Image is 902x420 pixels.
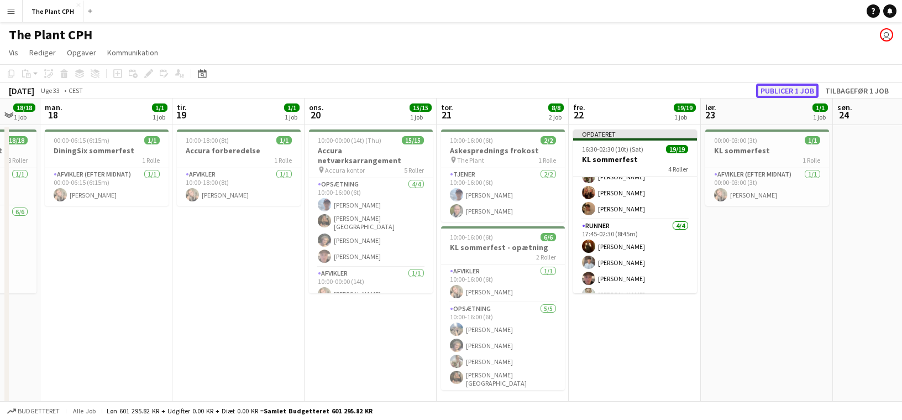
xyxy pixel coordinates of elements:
[439,108,453,121] span: 21
[705,102,716,112] span: lør.
[274,156,292,164] span: 1 Rolle
[54,136,109,144] span: 00:00-06:15 (6t15m)
[441,265,565,303] app-card-role: Afvikler1/110:00-16:00 (6t)[PERSON_NAME]
[307,108,324,121] span: 20
[573,134,697,220] app-card-role: Tjener4/417:45-23:00 (5t15m)[PERSON_NAME][PERSON_NAME][PERSON_NAME][PERSON_NAME]
[803,156,820,164] span: 1 Rolle
[45,102,62,112] span: man.
[538,156,556,164] span: 1 Rolle
[573,154,697,164] h3: KL sommerfest
[14,113,35,121] div: 1 job
[410,113,431,121] div: 1 job
[450,233,493,241] span: 10:00-16:00 (6t)
[6,136,28,144] span: 18/18
[714,136,757,144] span: 00:00-03:00 (3t)
[441,102,453,112] span: tor.
[264,407,373,415] span: Samlet budgetteret 601 295.82 KR
[705,129,829,206] app-job-card: 00:00-03:00 (3t)1/1KL sommerfest1 RolleAfvikler (efter midnat)1/100:00-03:00 (3t)[PERSON_NAME]
[309,146,433,165] h3: Accura netværksarrangement
[573,102,585,112] span: fre.
[705,146,829,155] h3: KL sommerfest
[45,168,169,206] app-card-role: Afvikler (efter midnat)1/100:00-06:15 (6t15m)[PERSON_NAME]
[705,168,829,206] app-card-role: Afvikler (efter midnat)1/100:00-03:00 (3t)[PERSON_NAME]
[549,113,563,121] div: 2 job
[441,129,565,222] app-job-card: 10:00-16:00 (6t)2/2Askesprednings frokost The Plant1 RolleTjener2/210:00-16:00 (6t)[PERSON_NAME][...
[9,85,34,96] div: [DATE]
[67,48,96,58] span: Opgaver
[177,102,187,112] span: tir.
[9,48,18,58] span: Vis
[107,48,158,58] span: Kommunikation
[8,156,28,164] span: 8 Roller
[573,220,697,305] app-card-role: Runner4/417:45-02:30 (8t45m)[PERSON_NAME][PERSON_NAME][PERSON_NAME][PERSON_NAME]
[186,136,229,144] span: 10:00-18:00 (8t)
[325,166,365,174] span: Accura kontor
[177,168,301,206] app-card-role: Afvikler1/110:00-18:00 (8t)[PERSON_NAME]
[103,45,162,60] a: Kommunikation
[704,108,716,121] span: 23
[284,103,300,112] span: 1/1
[674,103,696,112] span: 19/19
[107,407,373,415] div: Løn 601 295.82 KR + Udgifter 0.00 KR + Diæt 0.00 KR =
[29,48,56,58] span: Rediger
[441,242,565,252] h3: KL sommerfest - opætning
[309,129,433,293] app-job-card: 10:00-00:00 (14t) (Thu)15/15Accura netværksarrangement Accura kontor5 RollerOpsætning4/410:00-16:...
[666,145,688,153] span: 19/19
[309,267,433,305] app-card-role: Afvikler1/110:00-00:00 (14t)[PERSON_NAME]
[821,84,893,98] button: Tilbagefør 1 job
[880,28,893,42] app-user-avatar: Magnus Pedersen
[441,168,565,222] app-card-role: Tjener2/210:00-16:00 (6t)[PERSON_NAME][PERSON_NAME]
[541,233,556,241] span: 6/6
[573,129,697,293] app-job-card: Opdateret16:30-02:30 (10t) (Sat)19/19KL sommerfest4 RollerTjener4/417:45-23:00 (5t15m)[PERSON_NAM...
[177,129,301,206] app-job-card: 10:00-18:00 (8t)1/1Accura forberedelse1 RolleAfvikler1/110:00-18:00 (8t)[PERSON_NAME]
[175,108,187,121] span: 19
[836,108,852,121] span: 24
[668,165,688,173] span: 4 Roller
[71,407,97,415] span: Alle job
[69,86,83,95] div: CEST
[309,102,324,112] span: ons.
[25,45,60,60] a: Rediger
[450,136,493,144] span: 10:00-16:00 (6t)
[571,108,585,121] span: 22
[142,156,160,164] span: 1 Rolle
[43,108,62,121] span: 18
[144,136,160,144] span: 1/1
[573,129,697,138] div: Opdateret
[536,253,556,261] span: 2 Roller
[756,84,819,98] button: Publicer 1 job
[153,113,167,121] div: 1 job
[441,146,565,155] h3: Askesprednings frokost
[812,103,828,112] span: 1/1
[402,136,424,144] span: 15/15
[6,405,61,417] button: Budgetteret
[548,103,564,112] span: 8/8
[441,303,565,408] app-card-role: Opsætning5/510:00-16:00 (6t)[PERSON_NAME][PERSON_NAME][PERSON_NAME][PERSON_NAME][GEOGRAPHIC_DATA]
[23,1,83,22] button: The Plant CPH
[45,129,169,206] app-job-card: 00:00-06:15 (6t15m)1/1DiningSix sommerfest1 RolleAfvikler (efter midnat)1/100:00-06:15 (6t15m)[PE...
[18,407,60,415] span: Budgetteret
[309,178,433,267] app-card-role: Opsætning4/410:00-16:00 (6t)[PERSON_NAME][PERSON_NAME][GEOGRAPHIC_DATA][PERSON_NAME][PERSON_NAME]
[805,136,820,144] span: 1/1
[13,103,35,112] span: 18/18
[45,146,169,155] h3: DiningSix sommerfest
[318,136,381,144] span: 10:00-00:00 (14t) (Thu)
[9,27,92,43] h1: The Plant CPH
[541,136,556,144] span: 2/2
[837,102,852,112] span: søn.
[276,136,292,144] span: 1/1
[404,166,424,174] span: 5 Roller
[441,226,565,390] app-job-card: 10:00-16:00 (6t)6/6KL sommerfest - opætning2 RollerAfvikler1/110:00-16:00 (6t)[PERSON_NAME]Opsætn...
[62,45,101,60] a: Opgaver
[410,103,432,112] span: 15/15
[813,113,827,121] div: 1 job
[582,145,643,153] span: 16:30-02:30 (10t) (Sat)
[674,113,695,121] div: 1 job
[4,45,23,60] a: Vis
